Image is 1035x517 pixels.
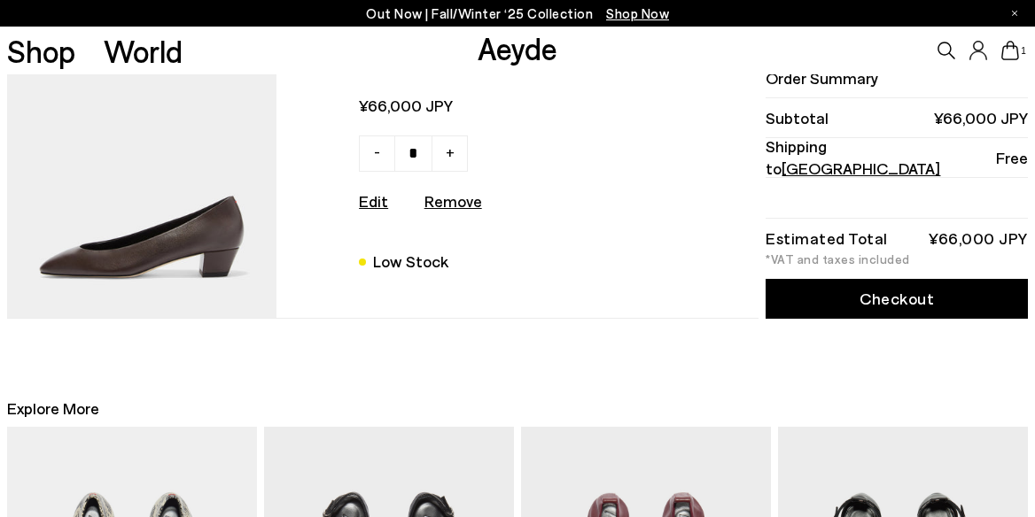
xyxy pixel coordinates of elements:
[359,135,395,172] a: -
[374,141,380,162] span: -
[104,35,183,66] a: World
[782,158,940,178] span: [GEOGRAPHIC_DATA]
[1019,46,1028,56] span: 1
[934,107,1028,129] span: ¥66,000 JPY
[606,5,669,21] span: Navigate to /collections/new-in
[1001,41,1019,60] a: 1
[766,279,1027,319] a: Checkout
[446,141,455,162] span: +
[478,29,557,66] a: Aeyde
[929,232,1028,244] div: ¥66,000 JPY
[766,253,1027,266] div: *VAT and taxes included
[766,58,1027,98] li: Order Summary
[766,98,1027,138] li: Subtotal
[359,95,652,117] span: ¥66,000 JPY
[373,250,448,274] div: Low Stock
[7,35,75,66] a: Shop
[766,135,995,180] span: Shipping to
[424,191,482,211] u: Remove
[766,232,888,244] div: Estimated Total
[366,3,669,25] p: Out Now | Fall/Winter ‘25 Collection
[432,135,468,172] a: +
[359,191,388,211] a: Edit
[996,147,1028,169] span: Free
